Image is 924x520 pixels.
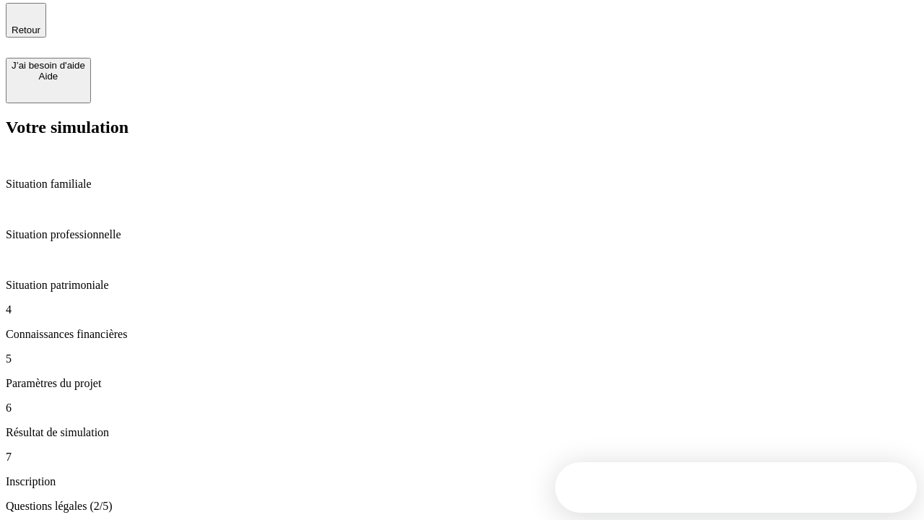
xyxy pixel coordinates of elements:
[6,500,918,513] p: Questions légales (2/5)
[555,462,917,513] iframe: Intercom live chat discovery launcher
[6,377,918,390] p: Paramètres du projet
[6,303,918,316] p: 4
[12,60,85,71] div: J’ai besoin d'aide
[6,352,918,365] p: 5
[6,402,918,415] p: 6
[6,279,918,292] p: Situation patrimoniale
[6,3,46,38] button: Retour
[6,426,918,439] p: Résultat de simulation
[12,25,40,35] span: Retour
[6,178,918,191] p: Situation familiale
[6,228,918,241] p: Situation professionnelle
[12,71,85,82] div: Aide
[6,118,918,137] h2: Votre simulation
[6,58,91,103] button: J’ai besoin d'aideAide
[6,475,918,488] p: Inscription
[6,451,918,464] p: 7
[6,328,918,341] p: Connaissances financières
[875,471,910,506] iframe: Intercom live chat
